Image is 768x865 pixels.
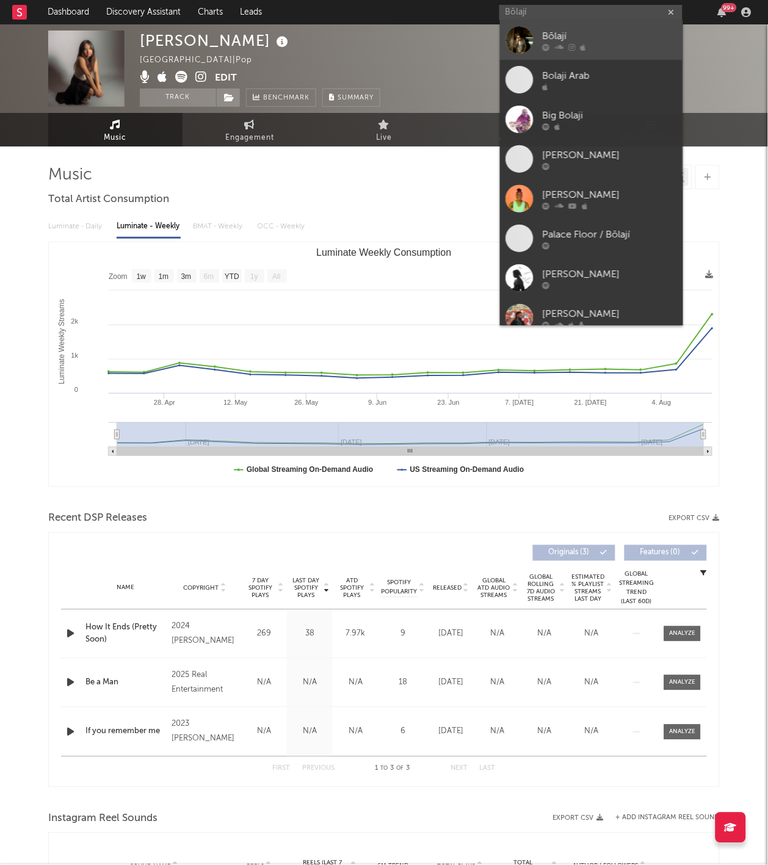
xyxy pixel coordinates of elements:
[543,307,677,322] div: [PERSON_NAME]
[140,53,266,68] div: [GEOGRAPHIC_DATA] | Pop
[500,258,683,298] a: [PERSON_NAME]
[317,113,451,147] a: Live
[543,188,677,203] div: [PERSON_NAME]
[632,549,689,557] span: Features ( 0 )
[244,677,284,689] div: N/A
[541,549,597,557] span: Originals ( 3 )
[336,628,375,640] div: 7.97k
[718,7,726,17] button: 99+
[571,574,605,603] span: Estimated % Playlist Streams Last Day
[85,584,165,593] div: Name
[500,139,683,179] a: [PERSON_NAME]
[223,399,248,406] text: 12. May
[500,60,683,100] a: Bolaji Arab
[543,69,677,84] div: Bolaji Arab
[480,765,496,772] button: Last
[109,273,128,281] text: Zoom
[430,677,471,689] div: [DATE]
[225,273,239,281] text: YTD
[477,726,518,738] div: N/A
[571,677,612,689] div: N/A
[246,89,316,107] a: Benchmark
[430,726,471,738] div: [DATE]
[338,95,374,101] span: Summary
[302,765,335,772] button: Previous
[543,267,677,282] div: [PERSON_NAME]
[104,131,127,145] span: Music
[137,273,147,281] text: 1w
[49,242,719,487] svg: Luminate Weekly Consumption
[290,628,330,640] div: 38
[571,726,612,738] div: N/A
[722,3,737,12] div: 99 +
[204,273,214,281] text: 6m
[244,726,284,738] div: N/A
[85,677,165,689] div: Be a Man
[451,765,468,772] button: Next
[543,109,677,123] div: Big Bolaji
[225,131,274,145] span: Engagement
[533,545,615,561] button: Originals(3)
[397,766,404,772] span: of
[316,247,451,258] text: Luminate Weekly Consumption
[183,113,317,147] a: Engagement
[524,677,565,689] div: N/A
[71,352,78,359] text: 1k
[574,399,607,406] text: 21. [DATE]
[381,766,388,772] span: to
[382,677,424,689] div: 18
[48,113,183,147] a: Music
[244,577,277,599] span: 7 Day Spotify Plays
[48,512,147,526] span: Recent DSP Releases
[543,29,677,44] div: Bōlají
[382,628,424,640] div: 9
[433,585,462,592] span: Released
[290,577,322,599] span: Last Day Spotify Plays
[159,273,169,281] text: 1m
[669,515,720,523] button: Export CSV
[500,219,683,258] a: Palace Floor / Bōlají
[625,545,707,561] button: Features(0)
[85,622,165,646] a: How It Ends (Pretty Soon)
[172,668,238,698] div: 2025 Real Entertainment
[553,815,604,822] button: Export CSV
[295,399,319,406] text: 26. May
[336,577,368,599] span: ATD Spotify Plays
[477,628,518,640] div: N/A
[247,466,374,474] text: Global Streaming On-Demand Audio
[244,628,284,640] div: 269
[74,386,78,393] text: 0
[272,765,290,772] button: First
[505,399,534,406] text: 7. [DATE]
[85,726,165,738] a: If you remember me
[382,726,424,738] div: 6
[48,812,158,827] span: Instagram Reel Sounds
[140,31,291,51] div: [PERSON_NAME]
[543,148,677,163] div: [PERSON_NAME]
[359,762,426,776] div: 1 3 3
[618,570,655,607] div: Global Streaming Trend (Last 60D)
[616,815,720,822] button: + Add Instagram Reel Sound
[263,91,310,106] span: Benchmark
[524,726,565,738] div: N/A
[500,100,683,139] a: Big Bolaji
[57,299,66,385] text: Luminate Weekly Streams
[543,228,677,242] div: Palace Floor / Bōlají
[154,399,175,406] text: 28. Apr
[477,577,511,599] span: Global ATD Audio Streams
[477,677,518,689] div: N/A
[451,113,585,147] a: Audience
[117,216,181,237] div: Luminate - Weekly
[376,131,392,145] span: Live
[250,273,258,281] text: 1y
[48,192,169,207] span: Total Artist Consumption
[430,628,471,640] div: [DATE]
[71,317,78,325] text: 2k
[500,298,683,338] a: [PERSON_NAME]
[368,399,386,406] text: 9. Jun
[290,677,330,689] div: N/A
[604,815,720,822] div: + Add Instagram Reel Sound
[499,5,683,20] input: Search for artists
